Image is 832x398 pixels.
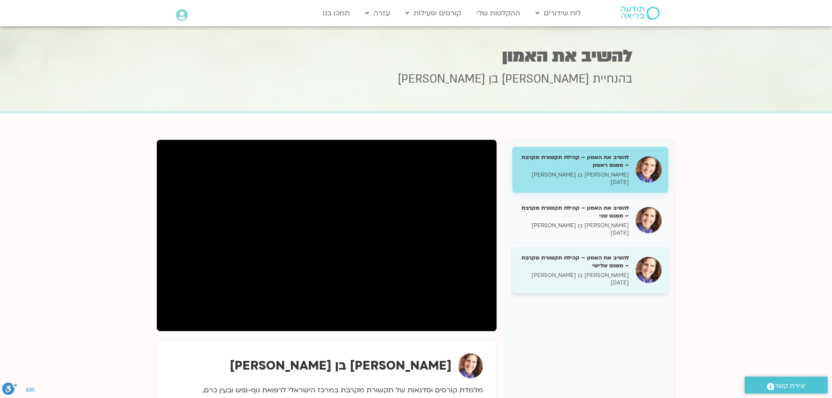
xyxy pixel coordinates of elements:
img: שאנייה כהן בן חיים [458,353,483,378]
img: להשיב את האמון – קהילת תקשורת מקרבת – מפגש שלישי [635,257,662,283]
a: תמכו בנו [318,5,354,21]
span: בהנחיית [593,71,632,87]
a: יצירת קשר [745,377,828,394]
p: [DATE] [519,179,629,186]
h1: להשיב את האמון [200,48,632,65]
strong: [PERSON_NAME] בן [PERSON_NAME] [230,357,452,374]
img: תודעה בריאה [621,7,659,20]
a: לוח שידורים [531,5,585,21]
h5: להשיב את האמון – קהילת תקשורת מקרבת – מפגש שלישי [519,254,629,270]
p: [PERSON_NAME] בן [PERSON_NAME] [519,171,629,179]
img: להשיב את האמון – קהילת תקשורת מקרבת – מפגש ראשון [635,156,662,183]
img: להשיב את האמון – קהילת תקשורת מקרבת – מפגש שני [635,207,662,233]
p: [PERSON_NAME] בן [PERSON_NAME] [519,272,629,279]
h5: להשיב את האמון – קהילת תקשורת מקרבת – מפגש שני [519,204,629,220]
a: ההקלטות שלי [472,5,525,21]
p: [DATE] [519,229,629,237]
span: יצירת קשר [774,380,806,392]
h5: להשיב את האמון – קהילת תקשורת מקרבת – מפגש ראשון [519,153,629,169]
p: [DATE] [519,279,629,287]
a: קורסים ופעילות [401,5,466,21]
a: עזרה [361,5,394,21]
p: [PERSON_NAME] בן [PERSON_NAME] [519,222,629,229]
